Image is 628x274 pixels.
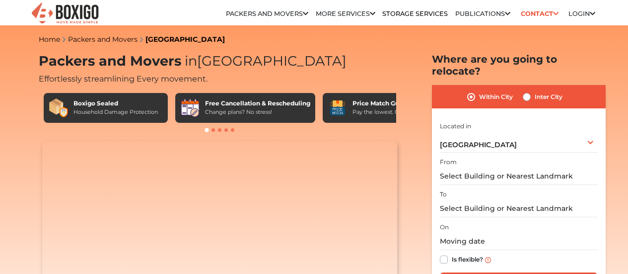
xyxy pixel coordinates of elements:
[440,200,598,217] input: Select Building or Nearest Landmark
[316,10,375,17] a: More services
[440,223,449,232] label: On
[39,53,401,70] h1: Packers and Movers
[180,98,200,118] img: Free Cancellation & Rescheduling
[205,108,310,116] div: Change plans? No stress!
[30,1,100,26] img: Boxigo
[440,233,598,250] input: Moving date
[352,99,428,108] div: Price Match Guarantee
[440,190,447,199] label: To
[440,140,517,149] span: [GEOGRAPHIC_DATA]
[485,257,491,263] img: info
[432,53,606,77] h2: Where are you going to relocate?
[205,99,310,108] div: Free Cancellation & Rescheduling
[352,108,428,116] div: Pay the lowest. Guaranteed!
[226,10,308,17] a: Packers and Movers
[517,6,561,21] a: Contact
[68,35,138,44] a: Packers and Movers
[535,91,562,103] label: Inter City
[39,74,208,84] span: Effortlessly streamlining Every movement.
[440,168,598,185] input: Select Building or Nearest Landmark
[382,10,448,17] a: Storage Services
[39,35,60,44] a: Home
[568,10,595,17] a: Login
[455,10,510,17] a: Publications
[73,99,158,108] div: Boxigo Sealed
[440,122,471,131] label: Located in
[73,108,158,116] div: Household Damage Protection
[145,35,225,44] a: [GEOGRAPHIC_DATA]
[452,254,483,264] label: Is flexible?
[440,158,457,167] label: From
[185,53,197,69] span: in
[479,91,513,103] label: Within City
[181,53,347,69] span: [GEOGRAPHIC_DATA]
[328,98,348,118] img: Price Match Guarantee
[49,98,69,118] img: Boxigo Sealed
